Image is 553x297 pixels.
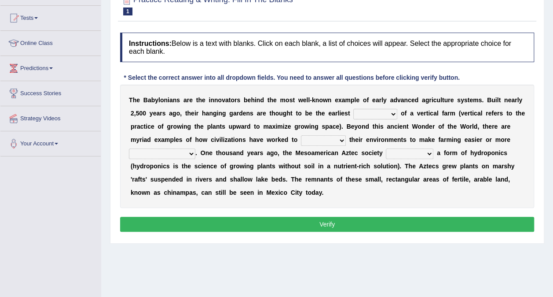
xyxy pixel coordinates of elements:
b: T [129,97,133,104]
b: p [131,123,135,130]
b: w [304,123,309,130]
b: g [315,123,319,130]
b: d [365,123,369,130]
b: r [160,110,162,117]
b: s [289,97,293,104]
b: m [280,97,285,104]
b: t [254,123,256,130]
b: n [164,97,168,104]
b: c [433,97,437,104]
b: o [173,123,177,130]
b: 0 [143,110,146,117]
b: g [283,110,287,117]
b: e [151,123,154,130]
b: i [472,110,474,117]
b: b [244,97,248,104]
b: n [183,123,187,130]
b: e [328,110,332,117]
b: e [247,97,251,104]
b: o [157,123,161,130]
b: a [205,110,209,117]
h4: Below is a text with blanks. Click on each blank, a list of choices will appear. Select the appro... [120,33,534,62]
b: n [216,123,220,130]
b: e [351,123,355,130]
b: i [146,123,147,130]
b: d [247,123,251,130]
b: e [453,123,457,130]
b: o [358,123,362,130]
b: n [404,97,408,104]
b: a [269,123,272,130]
b: p [325,123,329,130]
b: m [277,123,282,130]
b: h [318,110,322,117]
a: Tests [0,6,101,28]
b: f [366,97,369,104]
b: r [134,123,136,130]
b: 0 [139,110,143,117]
b: a [511,97,515,104]
b: t [315,110,318,117]
b: , [180,110,182,117]
b: l [308,97,310,104]
b: n [214,97,218,104]
b: o [298,110,302,117]
b: t [470,110,472,117]
b: k [312,97,315,104]
b: a [422,97,425,104]
b: f [442,110,444,117]
b: o [363,97,367,104]
a: Online Class [0,31,101,53]
b: y [150,110,153,117]
b: g [172,110,176,117]
b: t [467,97,469,104]
a: Strategy Videos [0,106,101,128]
b: w [236,123,241,130]
b: ) [339,123,341,130]
b: n [256,97,260,104]
b: d [415,97,419,104]
b: n [504,97,508,104]
b: r [468,110,470,117]
b: i [255,97,256,104]
b: n [209,110,213,117]
b: c [430,110,433,117]
b: a [183,97,187,104]
b: i [309,123,311,130]
b: l [472,123,474,130]
b: c [140,123,144,130]
b: e [288,123,291,130]
b: r [187,97,189,104]
b: o [256,123,260,130]
b: a [477,110,481,117]
b: d [474,123,478,130]
b: h [133,97,137,104]
b: o [286,97,289,104]
b: t [290,110,293,117]
b: i [168,97,169,104]
div: * Select the correct answer into all dropdown fields. You need to answer all questions before cli... [120,73,463,82]
b: W [460,123,466,130]
b: n [311,123,315,130]
b: h [198,97,202,104]
b: a [433,110,437,117]
b: l [337,110,339,117]
b: i [495,97,497,104]
b: e [200,123,204,130]
b: g [229,110,233,117]
b: e [450,97,454,104]
b: e [372,97,376,104]
b: a [376,97,379,104]
b: r [447,110,450,117]
b: h [518,110,522,117]
b: r [469,123,472,130]
b: p [351,97,355,104]
b: e [399,123,403,130]
b: a [342,97,345,104]
b: o [231,97,234,104]
b: p [207,123,211,130]
b: e [336,123,339,130]
span: 1 [123,7,132,15]
b: e [202,97,205,104]
b: l [158,97,160,104]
